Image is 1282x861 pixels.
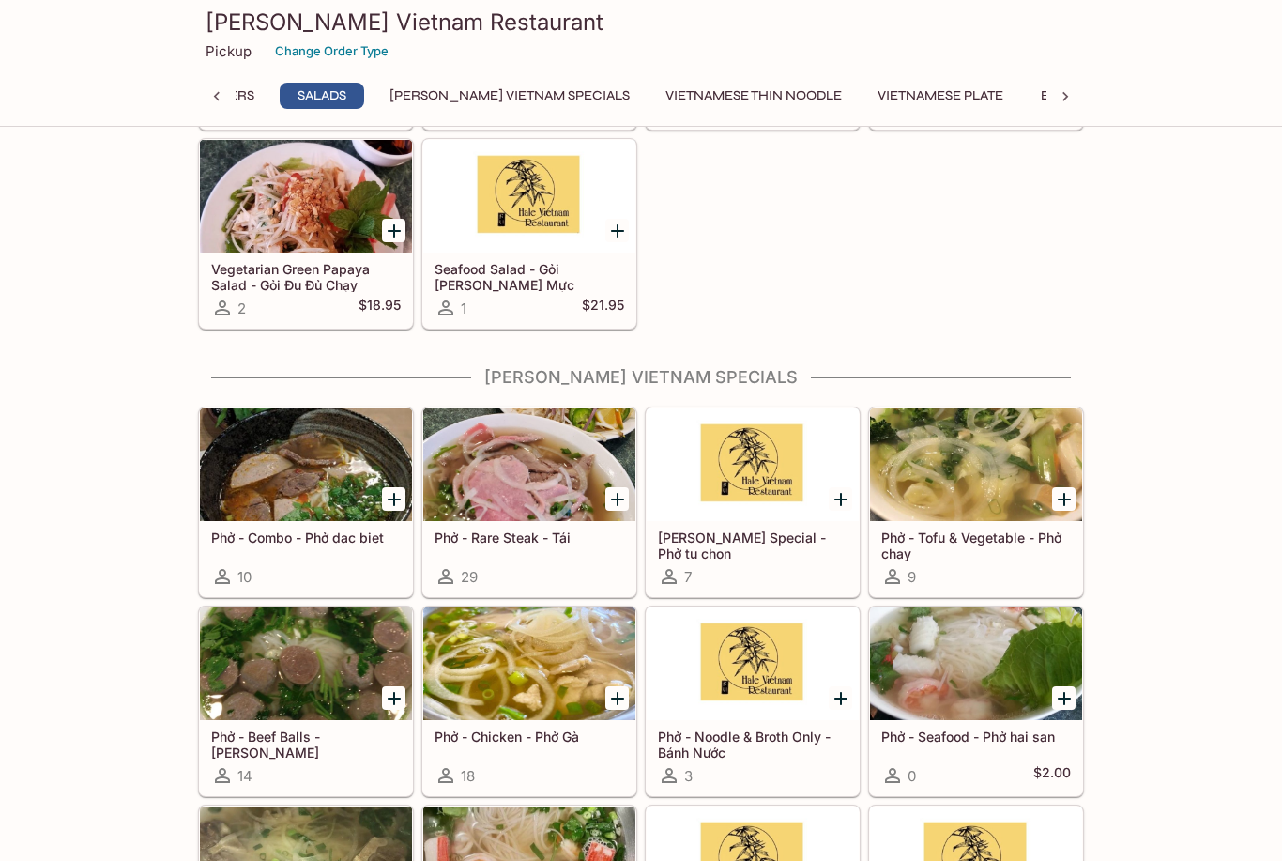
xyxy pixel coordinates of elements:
[237,568,252,586] span: 10
[870,607,1082,720] div: Phở - Seafood - Phở hai san
[881,729,1071,745] h5: Phở - Seafood - Phở hai san
[199,139,413,329] a: Vegetarian Green Papaya Salad - Gỏi Đu Đủ Chạy2$18.95
[423,140,635,253] div: Seafood Salad - Gỏi Tôm Mực
[461,568,478,586] span: 29
[870,408,1082,521] div: Phở - Tofu & Vegetable - Phở chay
[435,729,624,745] h5: Phở - Chicken - Phở Gà
[382,219,405,242] button: Add Vegetarian Green Papaya Salad - Gỏi Đu Đủ Chạy
[908,767,916,785] span: 0
[461,300,466,317] span: 1
[435,530,624,546] h5: Phở - Rare Steak - Tái
[605,219,629,242] button: Add Seafood Salad - Gỏi Tôm Mực
[646,607,860,796] a: Phở - Noodle & Broth Only - Bánh Nước3
[684,568,692,586] span: 7
[582,297,624,319] h5: $21.95
[206,8,1076,37] h3: [PERSON_NAME] Vietnam Restaurant
[206,42,252,60] p: Pickup
[198,367,1084,388] h4: [PERSON_NAME] Vietnam Specials
[211,261,401,292] h5: Vegetarian Green Papaya Salad - Gỏi Đu Đủ Chạy
[869,407,1083,597] a: Phở - Tofu & Vegetable - Phở chay9
[646,407,860,597] a: [PERSON_NAME] Special - Phở tu chon7
[200,408,412,521] div: Phở - Combo - Phở dac biet
[647,607,859,720] div: Phở - Noodle & Broth Only - Bánh Nước
[382,686,405,710] button: Add Phở - Beef Balls - Bò Viên
[881,530,1071,561] h5: Phở - Tofu & Vegetable - Phở chay
[605,487,629,511] button: Add Phở - Rare Steak - Tái
[1033,764,1071,787] h5: $2.00
[1052,686,1076,710] button: Add Phở - Seafood - Phở hai san
[1052,487,1076,511] button: Add Phở - Tofu & Vegetable - Phở chay
[211,729,401,760] h5: Phở - Beef Balls - [PERSON_NAME]
[684,767,693,785] span: 3
[237,767,252,785] span: 14
[199,607,413,796] a: Phở - Beef Balls - [PERSON_NAME]14
[382,487,405,511] button: Add Phở - Combo - Phở dac biet
[379,83,640,109] button: [PERSON_NAME] Vietnam Specials
[908,568,916,586] span: 9
[200,140,412,253] div: Vegetarian Green Papaya Salad - Gỏi Đu Đủ Chạy
[658,729,847,760] h5: Phở - Noodle & Broth Only - Bánh Nước
[280,83,364,109] button: Salads
[200,607,412,720] div: Phở - Beef Balls - Bò Viên
[655,83,852,109] button: Vietnamese Thin Noodle
[359,297,401,319] h5: $18.95
[211,530,401,546] h5: Phở - Combo - Phở dac biet
[658,530,847,561] h5: [PERSON_NAME] Special - Phở tu chon
[267,37,397,66] button: Change Order Type
[829,487,852,511] button: Add Phở - Hale Special - Phở tu chon
[237,300,246,317] span: 2
[422,407,636,597] a: Phở - Rare Steak - Tái29
[647,408,859,521] div: Phở - Hale Special - Phở tu chon
[435,261,624,292] h5: Seafood Salad - Gỏi [PERSON_NAME] Mực
[423,408,635,521] div: Phở - Rare Steak - Tái
[461,767,475,785] span: 18
[422,139,636,329] a: Seafood Salad - Gỏi [PERSON_NAME] Mực1$21.95
[1029,83,1113,109] button: Entrees
[605,686,629,710] button: Add Phở - Chicken - Phở Gà
[423,607,635,720] div: Phở - Chicken - Phở Gà
[869,607,1083,796] a: Phở - Seafood - Phở hai san0$2.00
[829,686,852,710] button: Add Phở - Noodle & Broth Only - Bánh Nước
[199,407,413,597] a: Phở - Combo - Phở dac biet10
[867,83,1014,109] button: Vietnamese Plate
[422,607,636,796] a: Phở - Chicken - Phở Gà18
